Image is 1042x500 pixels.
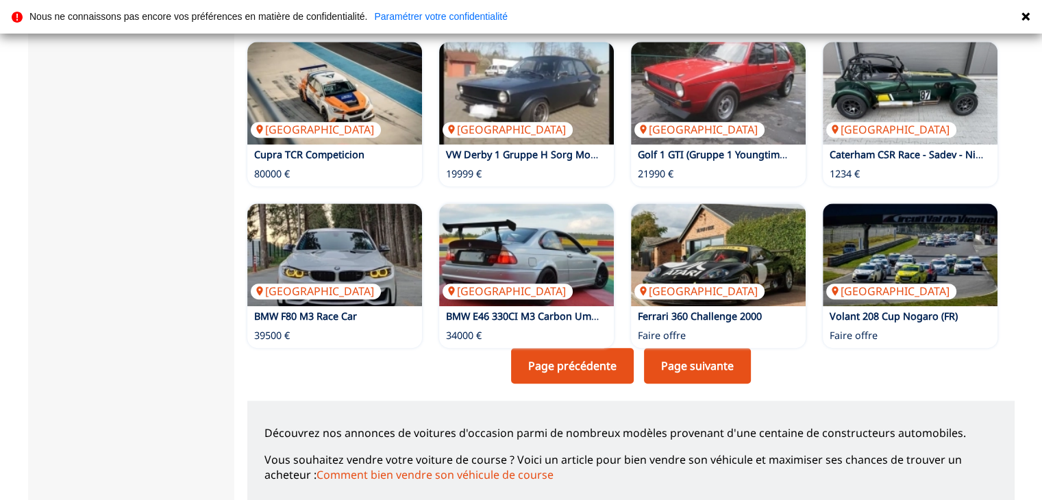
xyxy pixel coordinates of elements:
[446,329,482,342] p: 34000 €
[644,348,751,384] a: Page suivante
[634,284,765,299] p: [GEOGRAPHIC_DATA]
[254,167,290,181] p: 80000 €
[439,42,614,145] img: VW Derby 1 Gruppe H Sorg Motor UNIKAT H-Zulasssung
[374,12,508,21] a: Paramétrer votre confidentialité
[830,329,878,342] p: Faire offre
[823,203,997,306] img: Volant 208 Cup Nogaro (FR)
[830,148,995,161] a: Caterham CSR Race - Sadev - Nitron
[511,348,634,384] a: Page précédente
[251,122,381,137] p: [GEOGRAPHIC_DATA]
[823,42,997,145] img: Caterham CSR Race - Sadev - Nitron
[247,203,422,306] a: BMW F80 M3 Race Car[GEOGRAPHIC_DATA]
[247,42,422,145] a: Cupra TCR Competicion[GEOGRAPHIC_DATA]
[830,310,958,323] a: Volant 208 Cup Nogaro (FR)
[446,148,709,161] a: VW Derby 1 Gruppe H Sorg Motor UNIKAT H-Zulasssung
[826,122,956,137] p: [GEOGRAPHIC_DATA]
[247,42,422,145] img: Cupra TCR Competicion
[254,148,364,161] a: Cupra TCR Competicion
[631,42,806,145] a: Golf 1 GTI (Gruppe 1 Youngtimer Trophy)[GEOGRAPHIC_DATA]
[638,148,827,161] a: Golf 1 GTI (Gruppe 1 Youngtimer Trophy)
[830,167,860,181] p: 1234 €
[254,329,290,342] p: 39500 €
[823,203,997,306] a: Volant 208 Cup Nogaro (FR)[GEOGRAPHIC_DATA]
[443,122,573,137] p: [GEOGRAPHIC_DATA]
[823,42,997,145] a: Caterham CSR Race - Sadev - Nitron[GEOGRAPHIC_DATA]
[446,310,681,323] a: BMW E46 330CI M3 Carbon Umbau Wertgutachten
[264,452,997,483] p: Vous souhaitez vendre votre voiture de course ? Voici un article pour bien vendre son véhicule et...
[638,329,686,342] p: Faire offre
[638,167,673,181] p: 21990 €
[631,42,806,145] img: Golf 1 GTI (Gruppe 1 Youngtimer Trophy)
[251,284,381,299] p: [GEOGRAPHIC_DATA]
[439,42,614,145] a: VW Derby 1 Gruppe H Sorg Motor UNIKAT H-Zulasssung[GEOGRAPHIC_DATA]
[439,203,614,306] img: BMW E46 330CI M3 Carbon Umbau Wertgutachten
[631,203,806,306] a: Ferrari 360 Challenge 2000[GEOGRAPHIC_DATA]
[826,284,956,299] p: [GEOGRAPHIC_DATA]
[317,467,554,482] a: Comment bien vendre son véhicule de course
[439,203,614,306] a: BMW E46 330CI M3 Carbon Umbau Wertgutachten[GEOGRAPHIC_DATA]
[634,122,765,137] p: [GEOGRAPHIC_DATA]
[29,12,367,21] p: Nous ne connaissons pas encore vos préférences en matière de confidentialité.
[264,425,997,440] p: Découvrez nos annonces de voitures d'occasion parmi de nombreux modèles provenant d'une centaine ...
[254,310,357,323] a: BMW F80 M3 Race Car
[638,310,762,323] a: Ferrari 360 Challenge 2000
[247,203,422,306] img: BMW F80 M3 Race Car
[443,284,573,299] p: [GEOGRAPHIC_DATA]
[446,167,482,181] p: 19999 €
[631,203,806,306] img: Ferrari 360 Challenge 2000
